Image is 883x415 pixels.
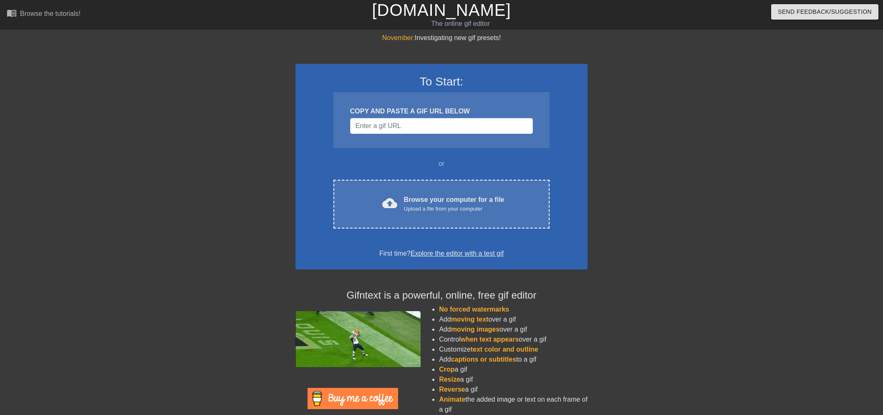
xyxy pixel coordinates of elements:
li: Add over a gif [439,314,588,324]
span: Resize [439,376,460,383]
li: Add to a gif [439,355,588,365]
span: moving images [451,326,500,333]
div: The online gif editor [298,19,622,29]
div: Investigating new gif presets! [295,33,588,43]
h3: To Start: [306,75,577,89]
span: text color and outline [471,346,538,353]
img: Buy Me A Coffee [308,388,398,409]
div: Browse your computer for a file [404,195,505,213]
div: Browse the tutorials! [20,10,81,17]
span: Reverse [439,386,465,393]
button: Send Feedback/Suggestion [771,4,878,20]
li: a gif [439,365,588,375]
span: captions or subtitles [451,356,516,363]
li: Add over a gif [439,324,588,335]
li: a gif [439,385,588,395]
span: Send Feedback/Suggestion [778,7,872,17]
span: when text appears [461,336,519,343]
span: moving text [451,316,489,323]
img: football_small.gif [295,311,421,367]
a: [DOMAIN_NAME] [372,1,511,19]
li: the added image or text on each frame of a gif [439,395,588,415]
h4: Gifntext is a powerful, online, free gif editor [295,289,588,302]
input: Username [350,118,533,134]
span: Crop [439,366,454,373]
div: COPY AND PASTE A GIF URL BELOW [350,106,533,116]
a: Browse the tutorials! [7,8,81,21]
a: Explore the editor with a test gif [411,250,504,257]
span: November: [382,34,415,41]
div: or [317,159,566,169]
span: Animate [439,396,465,403]
span: No forced watermarks [439,306,509,313]
div: Upload a file from your computer [404,205,505,213]
span: menu_book [7,8,17,18]
div: First time? [306,249,577,259]
li: Control over a gif [439,335,588,345]
span: cloud_upload [382,196,397,211]
li: a gif [439,375,588,385]
li: Customize [439,345,588,355]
